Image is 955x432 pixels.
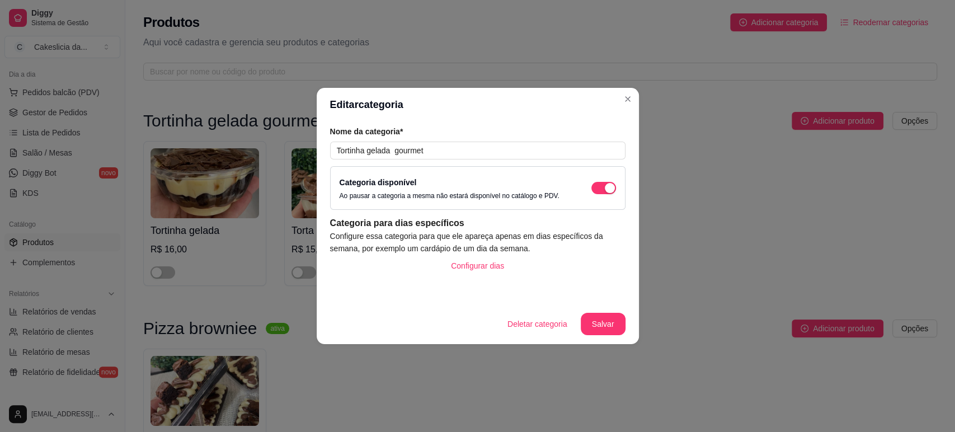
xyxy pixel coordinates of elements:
[340,178,417,187] label: Categoria disponível
[340,191,559,200] p: Ao pausar a categoria a mesma não estará disponível no catálogo e PDV.
[442,255,513,277] button: Configurar dias
[330,126,625,137] article: Nome da categoria*
[317,88,639,121] header: Editar categoria
[619,90,637,108] button: Close
[581,313,625,335] button: Salvar
[330,230,625,255] article: Configure essa categoria para que ele apareça apenas em dias específicos da semana, por exemplo u...
[498,313,576,335] button: Deletar categoria
[330,217,625,230] article: Categoria para dias específicos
